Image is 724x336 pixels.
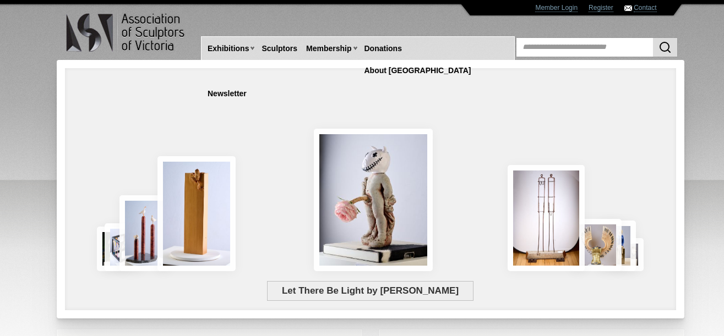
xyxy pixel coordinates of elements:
img: Contact ASV [624,5,632,11]
span: Let There Be Light by [PERSON_NAME] [267,281,473,301]
a: Donations [360,38,406,59]
a: About [GEOGRAPHIC_DATA] [360,60,476,81]
a: Exhibitions [203,38,253,59]
img: Little Frog. Big Climb [157,156,236,271]
a: Contact [634,4,656,12]
a: Sculptors [257,38,302,59]
a: Newsletter [203,84,251,104]
img: logo.png [66,11,187,54]
img: Let There Be Light [314,129,433,271]
img: Search [658,41,672,54]
img: Lorica Plumata (Chrysus) [571,219,622,271]
a: Membership [302,38,356,59]
img: Swingers [508,165,585,271]
a: Member Login [535,4,578,12]
a: Register [589,4,613,12]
